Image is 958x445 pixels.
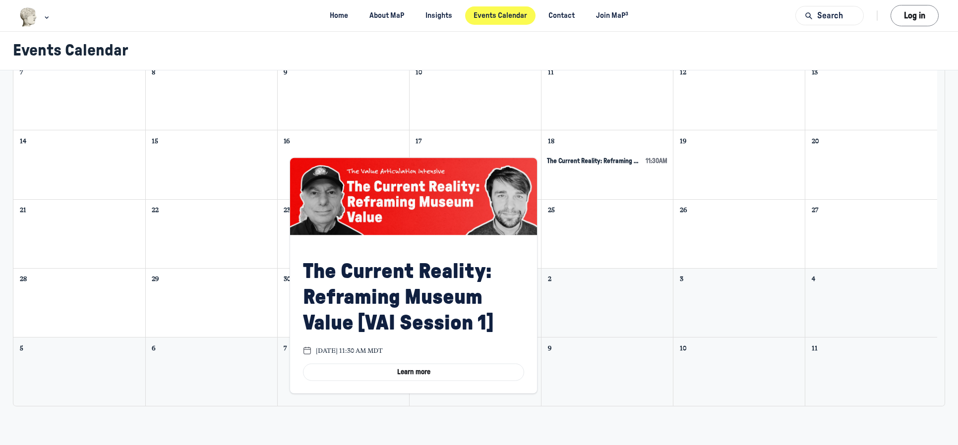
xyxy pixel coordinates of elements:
td: September 18, 2025 [541,130,673,199]
a: September 11, 2025 [546,66,556,78]
td: September 13, 2025 [805,61,937,130]
a: Join MaP³ [588,6,637,25]
a: September 18, 2025 [546,135,556,147]
a: October 6, 2025 [150,342,157,354]
img: Museums as Progress logo [19,7,38,27]
a: September 22, 2025 [150,204,161,216]
td: September 14, 2025 [13,130,145,199]
td: September 29, 2025 [145,268,277,337]
span: 11:30am [646,157,667,166]
td: October 4, 2025 [805,268,937,337]
td: September 28, 2025 [13,268,145,337]
td: September 26, 2025 [673,199,805,268]
td: September 11, 2025 [541,61,673,130]
span: The Current Reality: Reframing Museum Value [VAI Session 1] [547,157,642,166]
a: Contact [540,6,584,25]
td: September 12, 2025 [673,61,805,130]
a: October 5, 2025 [18,342,25,354]
td: September 27, 2025 [805,199,937,268]
a: October 4, 2025 [810,273,817,285]
a: September 9, 2025 [282,66,289,78]
a: Home [321,6,357,25]
a: September 13, 2025 [810,66,820,78]
td: September 7, 2025 [13,61,145,130]
button: Museums as Progress logo [19,6,52,28]
a: October 11, 2025 [810,342,820,354]
a: October 7, 2025 [282,342,289,354]
td: September 15, 2025 [145,130,277,199]
h1: Events Calendar [13,41,937,60]
a: September 23, 2025 [282,204,293,216]
td: October 11, 2025 [805,337,937,406]
button: Learn more [303,363,524,381]
span: [DATE] 11:30 AM MDT [316,346,383,355]
td: September 16, 2025 [277,130,409,199]
h5: The Current Reality: Reframing Museum Value [VAI Session 1] [303,259,524,336]
a: Insights [417,6,461,25]
button: Log in [891,5,939,26]
a: September 17, 2025 [414,135,423,147]
a: September 30, 2025 [282,273,293,285]
button: Event Details [542,157,672,166]
td: September 19, 2025 [673,130,805,199]
td: September 20, 2025 [805,130,937,199]
a: September 10, 2025 [414,66,424,78]
td: October 7, 2025 [277,337,409,406]
td: October 6, 2025 [145,337,277,406]
td: October 9, 2025 [541,337,673,406]
a: September 29, 2025 [150,273,161,285]
td: September 22, 2025 [145,199,277,268]
a: September 26, 2025 [678,204,689,216]
a: Events Calendar [465,6,536,25]
td: September 25, 2025 [541,199,673,268]
td: September 21, 2025 [13,199,145,268]
a: September 12, 2025 [678,66,688,78]
a: October 2, 2025 [546,273,553,285]
td: October 2, 2025 [541,268,673,337]
td: September 23, 2025 [277,199,409,268]
td: September 30, 2025 [277,268,409,337]
td: October 10, 2025 [673,337,805,406]
td: October 5, 2025 [13,337,145,406]
a: October 3, 2025 [678,273,685,285]
td: September 17, 2025 [409,130,541,199]
a: September 20, 2025 [810,135,821,147]
a: September 21, 2025 [18,204,28,216]
a: September 15, 2025 [150,135,160,147]
a: September 25, 2025 [546,204,557,216]
a: September 16, 2025 [282,135,292,147]
a: September 19, 2025 [678,135,688,147]
a: October 10, 2025 [678,342,688,354]
td: September 8, 2025 [145,61,277,130]
a: September 28, 2025 [18,273,29,285]
a: September 14, 2025 [18,135,28,147]
a: October 9, 2025 [546,342,553,354]
a: September 7, 2025 [18,66,25,78]
td: September 9, 2025 [277,61,409,130]
a: September 8, 2025 [150,66,157,78]
td: September 10, 2025 [409,61,541,130]
a: About MaP [361,6,413,25]
td: October 3, 2025 [673,268,805,337]
button: Search [795,6,864,25]
a: September 27, 2025 [810,204,820,216]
